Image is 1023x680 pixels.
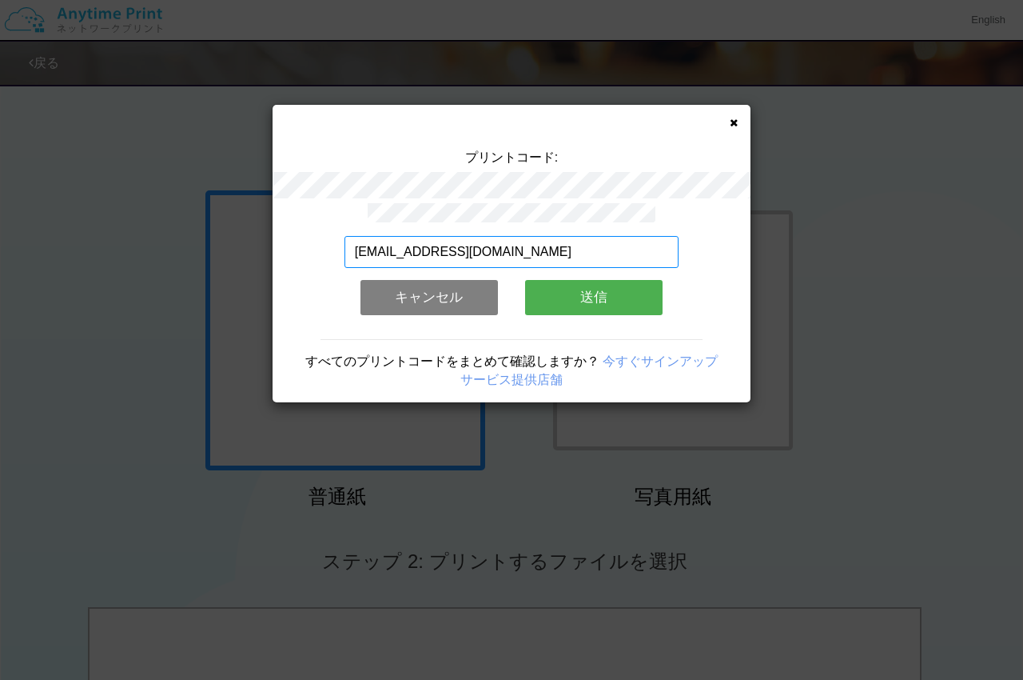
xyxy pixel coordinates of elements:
[603,354,718,368] a: 今すぐサインアップ
[525,280,663,315] button: 送信
[360,280,498,315] button: キャンセル
[460,373,563,386] a: サービス提供店舗
[305,354,599,368] span: すべてのプリントコードをまとめて確認しますか？
[465,150,558,164] span: プリントコード:
[344,236,679,268] input: メールアドレス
